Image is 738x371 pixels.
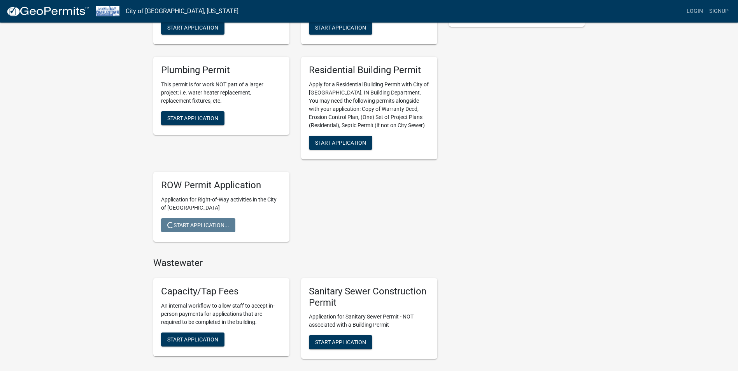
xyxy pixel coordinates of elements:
span: Start Application [167,336,218,342]
h5: Sanitary Sewer Construction Permit [309,286,429,308]
span: Start Application [315,140,366,146]
button: Start Application... [161,218,235,232]
span: Start Application... [167,222,229,228]
p: Application for Sanitary Sewer Permit - NOT associated with a Building Permit [309,313,429,329]
p: Application for Right-of-Way activities in the City of [GEOGRAPHIC_DATA] [161,196,282,212]
p: An internal workflow to allow staff to accept in-person payments for applications that are requir... [161,302,282,326]
button: Start Application [309,136,372,150]
span: Start Application [167,24,218,31]
button: Start Application [309,335,372,349]
h5: ROW Permit Application [161,180,282,191]
h5: Capacity/Tap Fees [161,286,282,297]
h5: Residential Building Permit [309,65,429,76]
button: Start Application [161,332,224,346]
a: Signup [706,4,732,19]
a: Login [684,4,706,19]
p: This permit is for work NOT part of a larger project: i.e. water heater replacement, replacement ... [161,80,282,105]
h4: Wastewater [153,257,437,269]
p: Apply for a Residential Building Permit with City of [GEOGRAPHIC_DATA], IN Building Department. Y... [309,80,429,129]
h5: Plumbing Permit [161,65,282,76]
button: Start Application [309,21,372,35]
span: Start Application [315,339,366,345]
img: City of Charlestown, Indiana [96,6,119,16]
span: Start Application [167,115,218,121]
a: City of [GEOGRAPHIC_DATA], [US_STATE] [126,5,238,18]
span: Start Application [315,24,366,31]
button: Start Application [161,21,224,35]
button: Start Application [161,111,224,125]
